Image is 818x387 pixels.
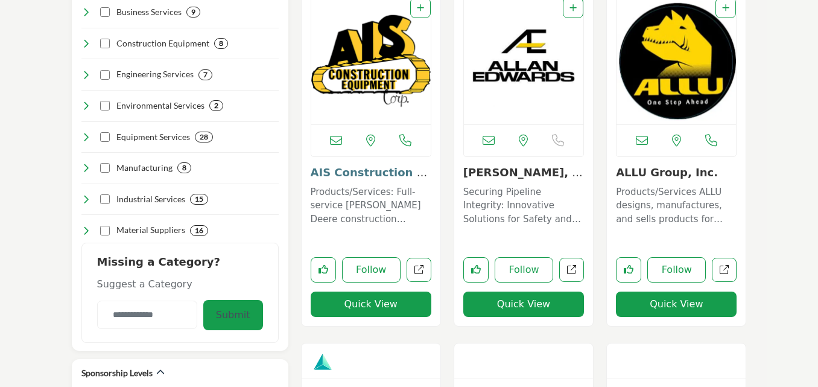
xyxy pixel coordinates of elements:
input: Select Material Suppliers checkbox [100,226,110,235]
b: 8 [182,164,186,172]
a: Securing Pipeline Integrity: Innovative Solutions for Safety and Longevity Operating primarily as... [463,182,584,226]
b: 15 [195,195,203,203]
a: Add To List [417,3,424,13]
a: Add To List [722,3,729,13]
button: Follow [647,257,706,283]
p: Securing Pipeline Integrity: Innovative Solutions for Safety and Longevity Operating primarily as... [463,185,584,226]
input: Select Business Services checkbox [100,7,110,17]
button: Follow [342,257,401,283]
div: 8 Results For Construction Equipment [214,38,228,49]
button: Like listing [463,257,489,283]
button: Quick View [616,292,737,317]
a: Open ais-construction-equipment in new tab [407,258,431,283]
h3: Allan Edwards, Inc. [463,166,584,179]
span: Suggest a Category [97,278,192,290]
input: Select Construction Equipment checkbox [100,39,110,48]
input: Select Manufacturing checkbox [100,163,110,173]
h4: Business Services: Professional services that support the operations and management of pipeline i... [116,6,182,18]
button: Follow [495,257,553,283]
input: Select Engineering Services checkbox [100,70,110,80]
div: 7 Results For Engineering Services [198,69,212,80]
img: Platinum Sponsors Badge Icon [314,353,332,371]
h2: Sponsorship Levels [81,367,153,379]
a: Products/Services: Full-service [PERSON_NAME] Deere construction equipment dealer [311,182,431,226]
h4: Engineering Services: Professional services for designing, planning, and managing pipeline projec... [116,68,194,80]
h4: Construction Equipment: Machinery and tools used for building, excavating, and constructing pipel... [116,37,209,50]
b: 8 [219,39,223,48]
h3: AIS Construction Equipment [311,166,431,179]
a: Add To List [569,3,577,13]
div: 15 Results For Industrial Services [190,194,208,205]
h2: Missing a Category? [97,255,263,277]
input: Select Environmental Services checkbox [100,101,110,110]
a: Products/Services ALLU designs, manufactures, and sells products for adding value to customers in... [616,182,737,226]
a: Open allu-group-inc in new tab [712,258,737,283]
div: 9 Results For Business Services [186,7,200,18]
b: 16 [195,226,203,235]
button: Quick View [463,292,584,317]
p: Products/Services: Full-service [PERSON_NAME] Deere construction equipment dealer [311,185,431,226]
h4: Material Suppliers: Providers of raw materials, components, and supplies used in pipeline constru... [116,224,185,236]
button: Like listing [616,257,641,283]
input: Select Industrial Services checkbox [100,194,110,204]
b: 28 [200,133,208,141]
a: [PERSON_NAME], Inc. [463,166,584,192]
input: Category Name [97,301,197,329]
a: Open allan-edwards in new tab [559,258,584,283]
p: Products/Services ALLU designs, manufactures, and sells products for adding value to customers in... [616,185,737,226]
h3: ALLU Group, Inc. [616,166,737,179]
input: Select Equipment Services checkbox [100,132,110,142]
div: 2 Results For Environmental Services [209,100,223,111]
h4: Industrial Services: Services that support the overall operations and logistics of the pipeline i... [116,193,185,205]
h4: Equipment Services: Services related to the sale, rental, maintenance, and support of pipeline eq... [116,131,190,143]
button: Like listing [311,257,336,283]
a: AIS Construction Equ... [311,166,428,192]
b: 7 [203,71,208,79]
b: 9 [191,8,195,16]
div: 8 Results For Manufacturing [177,162,191,173]
button: Quick View [311,292,431,317]
h4: Manufacturing: Production of equipment, materials, and components used in the pipeline industry. [116,162,173,174]
h4: Environmental Services: Services focused on ensuring pipeline projects meet environmental regulat... [116,100,204,112]
div: 28 Results For Equipment Services [195,132,213,142]
div: 16 Results For Material Suppliers [190,225,208,236]
button: Submit [203,300,263,330]
a: ALLU Group, Inc. [616,166,718,179]
b: 2 [214,101,218,110]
